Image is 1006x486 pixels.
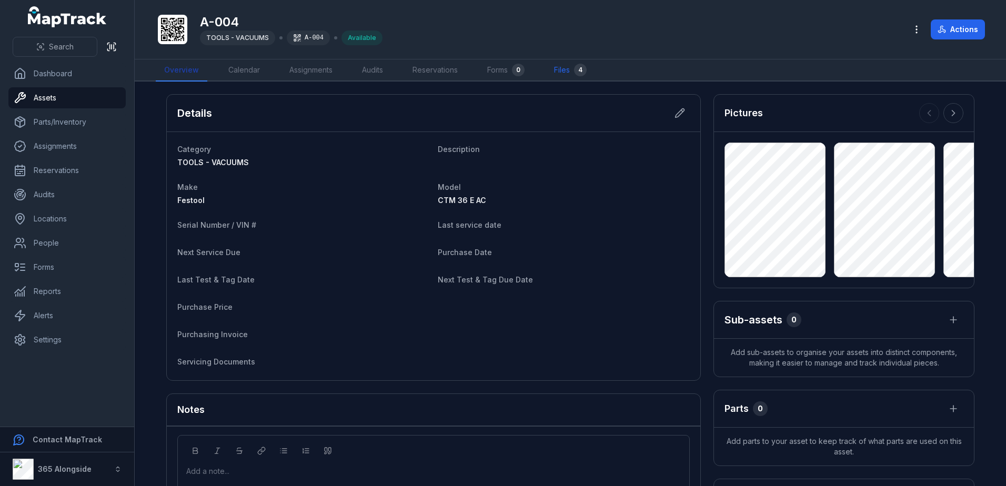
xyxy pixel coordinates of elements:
span: Category [177,145,211,154]
h3: Pictures [725,106,763,120]
h2: Details [177,106,212,120]
span: Last service date [438,220,501,229]
a: Dashboard [8,63,126,84]
a: Assignments [8,136,126,157]
a: Alerts [8,305,126,326]
span: Purchase Date [438,248,492,257]
a: Audits [354,59,391,82]
div: 4 [574,64,587,76]
a: Locations [8,208,126,229]
h3: Parts [725,401,749,416]
a: Files4 [546,59,595,82]
span: Servicing Documents [177,357,255,366]
span: Purchase Price [177,302,233,311]
span: CTM 36 E AC [438,196,486,205]
a: Reports [8,281,126,302]
a: Audits [8,184,126,205]
a: Parts/Inventory [8,112,126,133]
span: Serial Number / VIN # [177,220,256,229]
h2: Sub-assets [725,312,782,327]
a: Forms0 [479,59,533,82]
a: Reservations [404,59,466,82]
span: Purchasing Invoice [177,330,248,339]
span: Add parts to your asset to keep track of what parts are used on this asset. [714,428,974,465]
span: TOOLS - VACUUMS [177,158,249,167]
a: Assignments [281,59,341,82]
a: Reservations [8,160,126,181]
span: Last Test & Tag Date [177,275,255,284]
div: Available [341,31,383,45]
span: Next Service Due [177,248,240,257]
span: Description [438,145,480,154]
span: Festool [177,196,205,205]
div: 0 [512,64,525,76]
strong: Contact MapTrack [33,435,102,444]
span: Next Test & Tag Due Date [438,275,533,284]
span: Search [49,42,74,52]
span: Model [438,183,461,191]
h1: A-004 [200,14,383,31]
a: Forms [8,257,126,278]
span: Make [177,183,198,191]
h3: Notes [177,402,205,417]
div: 0 [787,312,801,327]
span: Add sub-assets to organise your assets into distinct components, making it easier to manage and t... [714,339,974,377]
strong: 365 Alongside [38,464,92,473]
a: Assets [8,87,126,108]
span: TOOLS - VACUUMS [206,34,269,42]
a: Calendar [220,59,268,82]
button: Search [13,37,97,57]
a: Settings [8,329,126,350]
a: Overview [156,59,207,82]
div: A-004 [287,31,330,45]
a: MapTrack [28,6,107,27]
div: 0 [753,401,768,416]
button: Actions [931,19,985,39]
a: People [8,232,126,254]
